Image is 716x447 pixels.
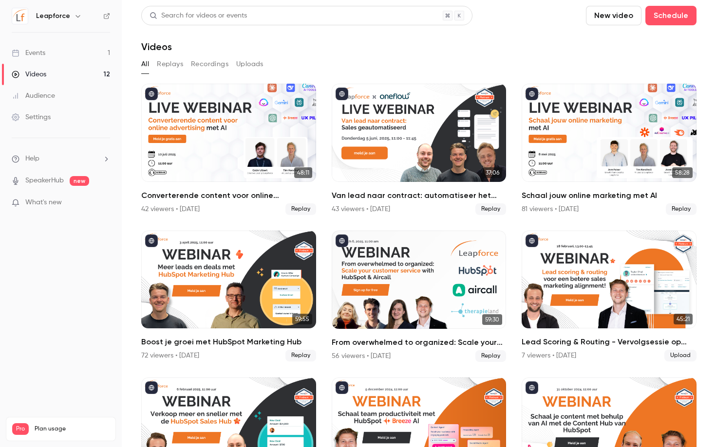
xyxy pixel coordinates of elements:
span: 37:06 [483,167,502,178]
span: Replay [285,203,316,215]
span: 45:21 [674,314,693,324]
span: Replay [475,203,506,215]
div: Videos [12,70,46,79]
button: published [336,88,348,100]
iframe: Noticeable Trigger [98,198,110,207]
span: 58:28 [672,167,693,178]
button: Schedule [645,6,697,25]
span: Upload [664,350,697,361]
button: published [526,381,538,394]
button: published [145,234,158,247]
a: 58:28Schaal jouw online marketing met AI81 viewers • [DATE]Replay [522,84,697,215]
h2: From overwhelmed to organized: Scale your customer service with HubSpot and Aircall [332,337,507,348]
div: 81 viewers • [DATE] [522,204,579,214]
li: From overwhelmed to organized: Scale your customer service with HubSpot and Aircall [332,231,507,362]
h2: Schaal jouw online marketing met AI [522,190,697,201]
a: 59:55Boost je groei met HubSpot Marketing Hub72 viewers • [DATE]Replay [141,231,316,362]
button: published [336,381,348,394]
span: 48:11 [294,167,312,178]
button: Recordings [191,56,228,72]
li: Boost je groei met HubSpot Marketing Hub [141,231,316,362]
div: 7 viewers • [DATE] [522,351,576,360]
div: Settings [12,112,51,122]
button: Uploads [236,56,264,72]
a: 48:11Converterende content voor online advertising met AI42 viewers • [DATE]Replay [141,84,316,215]
div: Search for videos or events [150,11,247,21]
a: 37:06Van lead naar contract: automatiseer het proces met HubSpot en Oneflow43 viewers • [DATE]Replay [332,84,507,215]
li: Lead Scoring & Routing - Vervolgsessie op Sales Hub Webinar [522,231,697,362]
li: Van lead naar contract: automatiseer het proces met HubSpot en Oneflow [332,84,507,215]
div: 43 viewers • [DATE] [332,204,390,214]
li: Schaal jouw online marketing met AI [522,84,697,215]
a: 59:30From overwhelmed to organized: Scale your customer service with HubSpot and Aircall56 viewer... [332,231,507,362]
h6: Leapforce [36,11,70,21]
a: 45:21Lead Scoring & Routing - Vervolgsessie op Sales Hub Webinar7 viewers • [DATE]Upload [522,231,697,362]
div: Audience [12,91,55,101]
button: New video [586,6,641,25]
div: 56 viewers • [DATE] [332,351,391,361]
div: 72 viewers • [DATE] [141,351,199,360]
span: Replay [475,350,506,362]
h2: Boost je groei met HubSpot Marketing Hub [141,336,316,348]
button: published [145,381,158,394]
span: Pro [12,423,29,435]
li: help-dropdown-opener [12,154,110,164]
div: 42 viewers • [DATE] [141,204,200,214]
button: published [526,234,538,247]
span: Replay [285,350,316,361]
h2: Lead Scoring & Routing - Vervolgsessie op Sales Hub Webinar [522,336,697,348]
li: Converterende content voor online advertising met AI [141,84,316,215]
section: Videos [141,6,697,441]
span: Plan usage [35,425,110,433]
span: Replay [666,203,697,215]
h1: Videos [141,41,172,53]
span: 59:55 [292,314,312,324]
span: What's new [25,197,62,208]
button: published [526,88,538,100]
h2: Van lead naar contract: automatiseer het proces met HubSpot en Oneflow [332,190,507,201]
h2: Converterende content voor online advertising met AI [141,190,316,201]
div: Events [12,48,45,58]
button: published [145,88,158,100]
span: new [70,176,89,186]
img: Leapforce [12,8,28,24]
span: Help [25,154,39,164]
a: SpeakerHub [25,176,64,186]
button: Replays [157,56,183,72]
button: published [336,234,348,247]
button: All [141,56,149,72]
span: 59:30 [482,314,502,325]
